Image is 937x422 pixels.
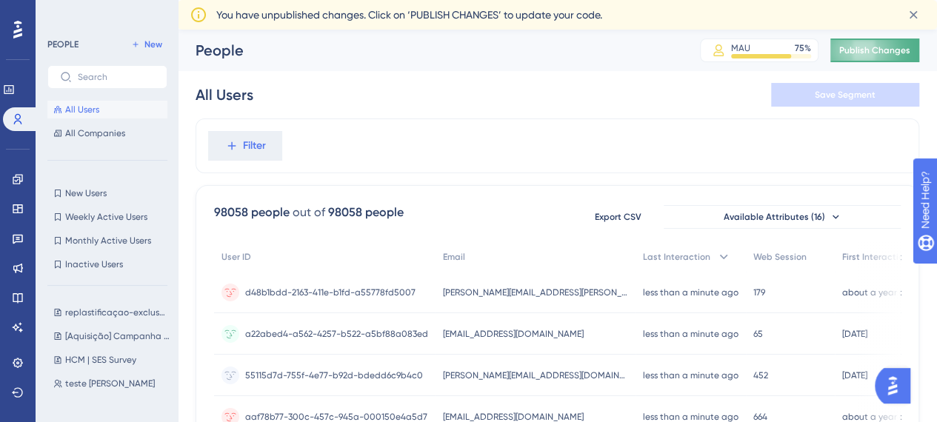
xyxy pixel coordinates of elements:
[643,370,738,381] time: less than a minute ago
[65,330,170,342] span: [Aquisição] Campanha Premiações 2025_exclusao
[47,124,167,142] button: All Companies
[293,204,325,221] div: out of
[214,204,290,221] div: 98058 people
[753,369,768,381] span: 452
[753,287,765,298] span: 179
[245,287,416,298] span: d48b1bdd-2163-411e-b1fd-a55778fd5007
[443,328,584,340] span: [EMAIL_ADDRESS][DOMAIN_NAME]
[47,38,79,50] div: PEOPLE
[221,251,251,263] span: User ID
[875,364,919,408] iframe: UserGuiding AI Assistant Launcher
[643,251,710,263] span: Last Interaction
[243,137,266,155] span: Filter
[842,287,916,298] time: about a year ago
[595,211,641,223] span: Export CSV
[65,187,107,199] span: New Users
[65,104,99,115] span: All Users
[664,205,901,229] button: Available Attributes (16)
[126,36,167,53] button: New
[245,328,428,340] span: a22abed4-a562-4257-b522-a5bf88a083ed
[842,251,909,263] span: First Interaction
[753,251,807,263] span: Web Session
[196,40,663,61] div: People
[47,232,167,249] button: Monthly Active Users
[47,375,176,392] button: teste [PERSON_NAME]
[65,235,151,247] span: Monthly Active Users
[443,287,628,298] span: [PERSON_NAME][EMAIL_ADDRESS][PERSON_NAME][DOMAIN_NAME]
[443,251,465,263] span: Email
[815,89,876,101] span: Save Segment
[839,44,910,56] span: Publish Changes
[643,329,738,339] time: less than a minute ago
[144,38,162,50] span: New
[842,329,867,339] time: [DATE]
[65,258,123,270] span: Inactive Users
[65,127,125,139] span: All Companies
[581,205,655,229] button: Export CSV
[78,72,155,82] input: Search
[724,211,825,223] span: Available Attributes (16)
[47,255,167,273] button: Inactive Users
[47,101,167,118] button: All Users
[208,131,282,161] button: Filter
[753,328,763,340] span: 65
[842,370,867,381] time: [DATE]
[47,327,176,345] button: [Aquisição] Campanha Premiações 2025_exclusao
[65,211,147,223] span: Weekly Active Users
[65,307,170,318] span: replastificaçao-exclusão-premiacões
[795,42,811,54] div: 75 %
[245,369,423,381] span: 55115d7d-755f-4e77-b92d-bdedd6c9b4c0
[35,4,93,21] span: Need Help?
[47,304,176,321] button: replastificaçao-exclusão-premiacões
[443,369,628,381] span: [PERSON_NAME][EMAIL_ADDRESS][DOMAIN_NAME]
[643,412,738,422] time: less than a minute ago
[842,412,916,422] time: about a year ago
[47,351,176,369] button: HCM | SES Survey
[65,378,155,389] span: teste [PERSON_NAME]
[643,287,738,298] time: less than a minute ago
[47,208,167,226] button: Weekly Active Users
[771,83,919,107] button: Save Segment
[731,42,750,54] div: MAU
[47,184,167,202] button: New Users
[196,84,253,105] div: All Users
[216,6,602,24] span: You have unpublished changes. Click on ‘PUBLISH CHANGES’ to update your code.
[830,38,919,62] button: Publish Changes
[328,204,404,221] div: 98058 people
[65,354,136,366] span: HCM | SES Survey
